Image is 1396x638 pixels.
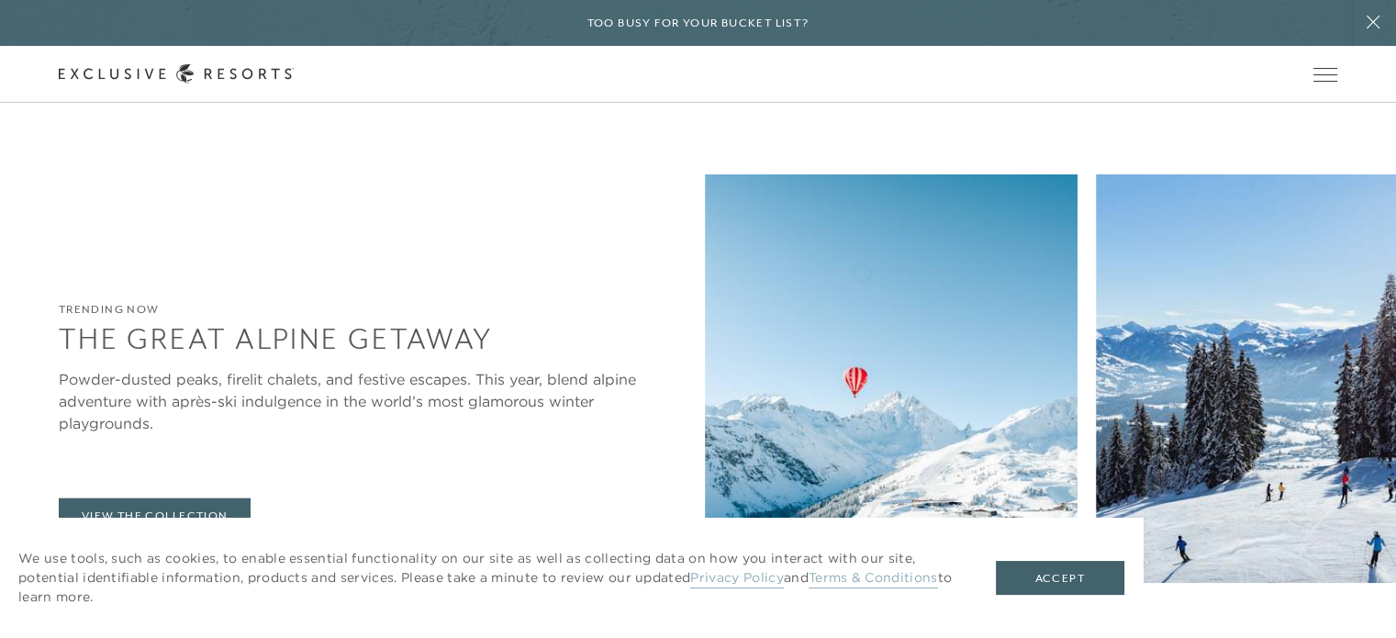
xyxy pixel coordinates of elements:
[587,15,810,32] h6: Too busy for your bucket list?
[996,561,1124,596] button: Accept
[59,301,687,319] h6: Trending Now
[809,569,938,588] a: Terms & Conditions
[18,549,959,607] p: We use tools, such as cookies, to enable essential functionality on our site as well as collectin...
[690,569,783,588] a: Privacy Policy
[59,498,251,533] a: View The Collection
[1313,68,1337,81] button: Open navigation
[59,368,687,434] div: Powder-dusted peaks, firelit chalets, and festive escapes. This year, blend alpine adventure with...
